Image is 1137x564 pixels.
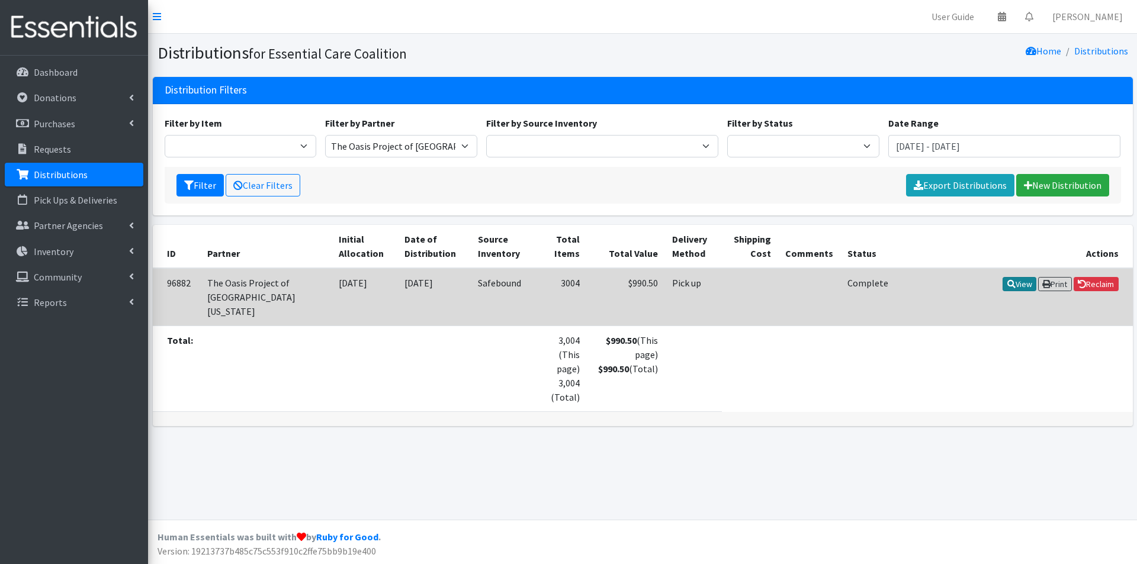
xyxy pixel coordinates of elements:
img: HumanEssentials [5,8,143,47]
td: 3,004 (This page) 3,004 (Total) [535,325,587,411]
td: [DATE] [397,268,471,326]
a: Community [5,265,143,289]
a: View [1003,277,1036,291]
th: Actions [896,225,1133,268]
span: Version: 19213737b485c75c553f910c2ffe75bb9b19e400 [158,545,376,557]
td: Safebound [471,268,535,326]
a: Distributions [1074,45,1128,57]
p: Donations [34,92,76,104]
small: for Essential Care Coalition [249,45,407,62]
th: Partner [200,225,332,268]
a: Distributions [5,163,143,186]
a: Pick Ups & Deliveries [5,188,143,212]
th: Delivery Method [665,225,722,268]
p: Partner Agencies [34,220,103,231]
a: Clear Filters [226,174,300,196]
td: Complete [840,268,895,326]
p: Pick Ups & Deliveries [34,194,117,206]
a: Dashboard [5,60,143,84]
strong: Human Essentials was built with by . [158,531,381,543]
a: Ruby for Good [316,531,378,543]
th: Date of Distribution [397,225,471,268]
a: Inventory [5,240,143,263]
h1: Distributions [158,43,638,63]
p: Community [34,271,82,283]
a: New Distribution [1016,174,1109,196]
strong: $990.50 [606,334,637,346]
td: The Oasis Project of [GEOGRAPHIC_DATA][US_STATE] [200,268,332,326]
th: Total Items [535,225,587,268]
td: $990.50 [587,268,664,326]
td: 96882 [153,268,200,326]
a: Requests [5,137,143,161]
a: [PERSON_NAME] [1043,5,1132,28]
p: Purchases [34,118,75,130]
label: Date Range [888,116,939,130]
th: Comments [778,225,840,268]
a: Export Distributions [906,174,1014,196]
a: Reports [5,291,143,314]
td: (This page) (Total) [587,325,664,411]
h3: Distribution Filters [165,84,247,96]
th: Total Value [587,225,664,268]
th: ID [153,225,200,268]
p: Requests [34,143,71,155]
td: Pick up [665,268,722,326]
strong: $990.50 [598,363,629,375]
th: Source Inventory [471,225,535,268]
a: Purchases [5,112,143,136]
a: Home [1026,45,1061,57]
th: Status [840,225,895,268]
label: Filter by Item [165,116,222,130]
a: Reclaim [1074,277,1119,291]
label: Filter by Status [727,116,793,130]
td: [DATE] [332,268,397,326]
a: Donations [5,86,143,109]
td: 3004 [535,268,587,326]
strong: Total: [167,334,193,346]
th: Initial Allocation [332,225,397,268]
input: January 1, 2011 - December 31, 2011 [888,135,1121,157]
p: Distributions [34,169,88,181]
label: Filter by Source Inventory [486,116,597,130]
a: User Guide [922,5,984,28]
p: Inventory [34,246,73,257]
a: Partner Agencies [5,214,143,237]
p: Dashboard [34,66,78,78]
th: Shipping Cost [722,225,778,268]
p: Reports [34,296,67,308]
a: Print [1038,277,1072,291]
button: Filter [176,174,224,196]
label: Filter by Partner [325,116,394,130]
